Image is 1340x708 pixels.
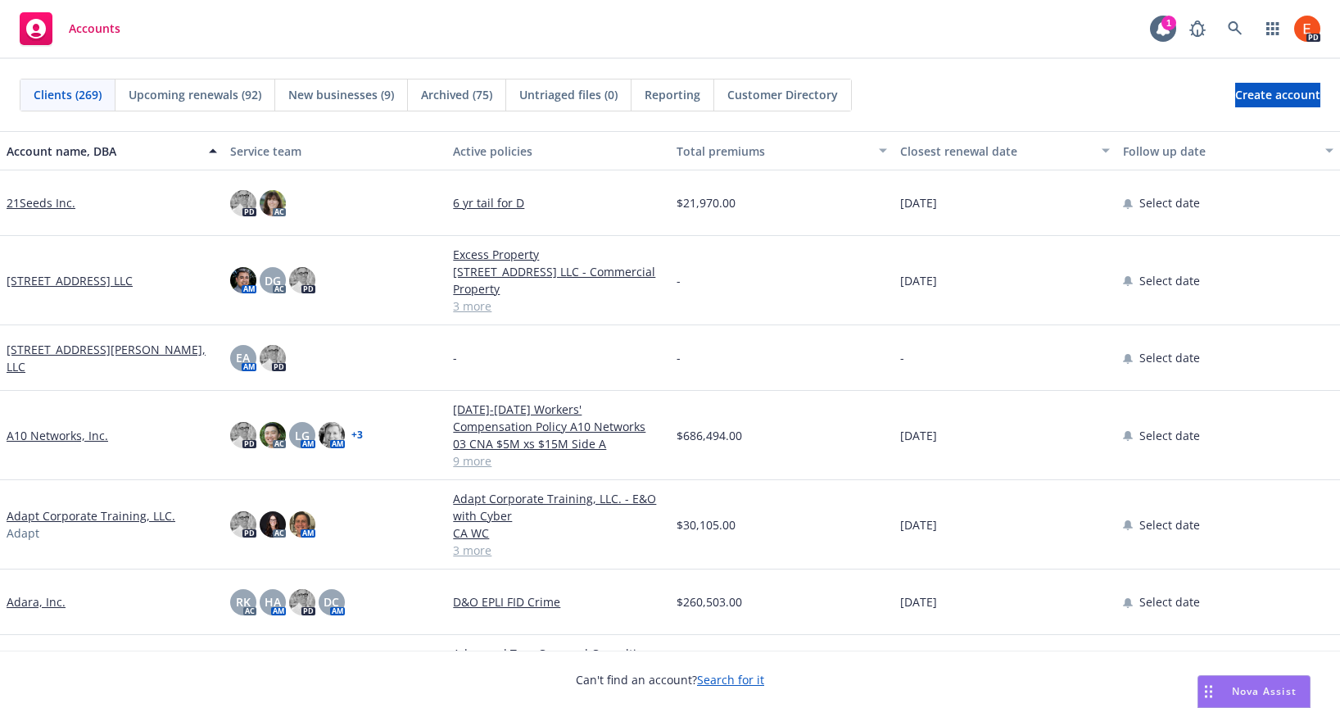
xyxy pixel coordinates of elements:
span: Select date [1139,349,1200,366]
span: Clients (269) [34,86,102,103]
div: Total premiums [677,143,869,160]
span: $686,494.00 [677,427,742,444]
span: Nova Assist [1232,684,1297,698]
a: + 3 [351,430,363,440]
img: photo [230,422,256,448]
a: Search [1219,12,1252,45]
span: $260,503.00 [677,593,742,610]
a: 6 yr tail for D [453,194,663,211]
div: Account name, DBA [7,143,199,160]
a: Create account [1235,83,1320,107]
a: 3 more [453,542,663,559]
span: Create account [1235,79,1320,111]
span: Can't find an account? [576,671,764,688]
span: Upcoming renewals (92) [129,86,261,103]
a: Adara, Inc. [7,593,66,610]
button: Total premiums [670,131,894,170]
a: [DATE]-[DATE] Workers' Compensation Policy A10 Networks [453,401,663,435]
span: EA [236,349,250,366]
a: Switch app [1256,12,1289,45]
a: D&O EPLI FID Crime [453,593,663,610]
span: Select date [1139,272,1200,289]
img: photo [230,511,256,538]
span: Reporting [645,86,700,103]
span: [DATE] [900,593,937,610]
span: $21,970.00 [677,194,736,211]
span: Select date [1139,427,1200,444]
img: photo [230,190,256,216]
span: DC [324,593,339,610]
a: Report a Bug [1181,12,1214,45]
span: Select date [1139,593,1200,610]
a: CA WC [453,524,663,542]
span: [DATE] [900,194,937,211]
a: A10 Networks, Inc. [7,427,108,444]
span: New businesses (9) [288,86,394,103]
button: Active policies [446,131,670,170]
div: Closest renewal date [900,143,1093,160]
span: - [453,349,457,366]
img: photo [230,267,256,293]
button: Service team [224,131,447,170]
span: DG [265,272,281,289]
span: Select date [1139,516,1200,533]
img: photo [1294,16,1320,42]
img: photo [260,511,286,538]
div: Follow up date [1123,143,1315,160]
div: Active policies [453,143,663,160]
span: [DATE] [900,272,937,289]
span: Accounts [69,22,120,35]
span: - [677,272,681,289]
a: Search for it [697,672,764,688]
img: photo [319,422,345,448]
span: - [677,349,681,366]
span: $30,105.00 [677,516,736,533]
a: Advanced Tree Care and Consulting, Inc. - Workers' Compensation [453,645,663,679]
a: [STREET_ADDRESS] LLC [7,272,133,289]
button: Follow up date [1116,131,1340,170]
img: photo [260,422,286,448]
img: photo [289,511,315,538]
div: 1 [1161,16,1176,30]
img: photo [260,190,286,216]
span: Select date [1139,194,1200,211]
img: photo [289,267,315,293]
a: 3 more [453,297,663,315]
span: Archived (75) [421,86,492,103]
button: Closest renewal date [894,131,1117,170]
span: RK [236,593,251,610]
span: [DATE] [900,427,937,444]
span: [DATE] [900,516,937,533]
a: 21Seeds Inc. [7,194,75,211]
img: photo [260,345,286,371]
img: photo [289,589,315,615]
div: Service team [230,143,441,160]
a: Adapt Corporate Training, LLC. [7,507,175,524]
a: Accounts [13,6,127,52]
div: Drag to move [1198,676,1219,707]
span: Customer Directory [727,86,838,103]
button: Nova Assist [1197,675,1311,708]
a: 03 CNA $5M xs $15M Side A [453,435,663,452]
a: [STREET_ADDRESS][PERSON_NAME], LLC [7,341,217,375]
span: LG [295,427,310,444]
span: - [900,349,904,366]
a: 9 more [453,452,663,470]
span: Untriaged files (0) [519,86,618,103]
a: [STREET_ADDRESS] LLC - Commercial Property [453,263,663,297]
span: Adapt [7,524,39,542]
span: HA [265,593,281,610]
a: Excess Property [453,246,663,263]
a: Adapt Corporate Training, LLC. - E&O with Cyber [453,490,663,524]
